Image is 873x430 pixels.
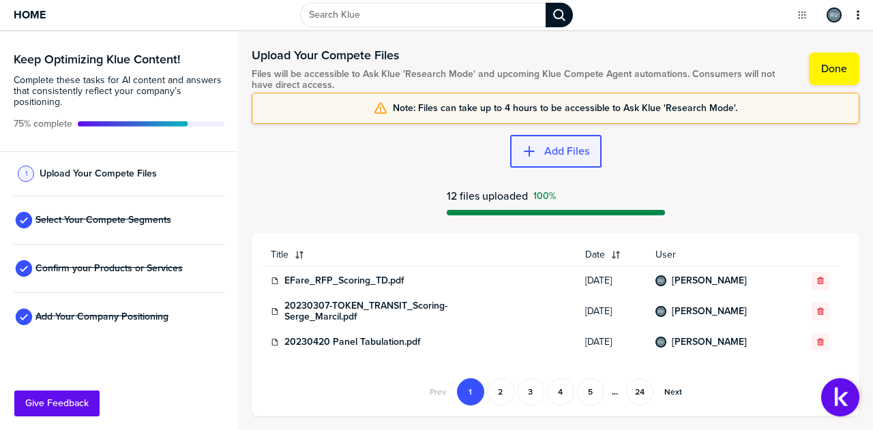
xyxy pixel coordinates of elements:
[657,338,665,346] img: ced9b30f170be31f2139604fa0fe14aa-sml.png
[672,337,747,348] a: [PERSON_NAME]
[585,275,639,286] span: [DATE]
[828,9,840,21] img: ced9b30f170be31f2139604fa0fe14aa-sml.png
[14,390,100,416] button: Give Feedback
[585,249,605,260] span: Date
[821,62,847,76] label: Done
[14,9,46,20] span: Home
[517,378,544,405] button: Go to page 3
[655,249,784,260] span: User
[393,103,737,114] span: Note: Files can take up to 4 hours to be accessible to Ask Klue 'Research Mode'.
[655,337,666,348] div: Ryan Vander Ryk
[35,311,168,322] span: Add Your Company Positioning
[547,378,574,405] button: Go to page 4
[421,378,454,405] button: Go to previous page
[657,307,665,316] img: ced9b30f170be31f2139604fa0fe14aa-sml.png
[655,306,666,317] div: Ryan Vander Ryk
[14,53,224,65] h3: Keep Optimizing Klue Content!
[40,168,157,179] span: Upload Your Compete Files
[271,249,288,260] span: Title
[35,215,171,226] span: Select Your Compete Segments
[420,378,692,405] nav: Pagination Navigation
[533,191,556,202] span: Success
[284,301,489,322] a: 20230307-TOKEN_TRANSIT_Scoring-Serge_Marcil.pdf
[252,47,795,63] h1: Upload Your Compete Files
[300,3,546,27] input: Search Klue
[284,275,404,286] a: EFare_RFP_Scoring_TD.pdf
[626,378,653,405] button: Go to page 24
[825,6,843,24] a: Edit Profile
[14,119,72,129] span: Active
[544,144,589,158] label: Add Files
[795,8,809,22] button: Open Drop
[252,69,795,91] span: Files will be accessible to Ask Klue 'Research Mode' and upcoming Klue Compete Agent automations....
[35,263,183,274] span: Confirm your Products or Services
[546,3,573,27] div: Search Klue
[447,190,528,202] span: 12 files uploaded
[577,378,604,405] button: Go to page 5
[655,275,666,286] div: Ryan Vander Ryk
[656,378,690,405] button: Go to next page
[672,306,747,317] a: [PERSON_NAME]
[25,168,27,179] span: 1
[14,75,224,108] span: Complete these tasks for AI content and answers that consistently reflect your company’s position...
[284,337,420,348] a: 20230420 Panel Tabulation.pdf
[672,275,747,286] a: [PERSON_NAME]
[827,7,842,22] div: Ryan Vander Ryk
[585,306,639,317] span: [DATE]
[487,378,514,405] button: Go to page 2
[585,337,639,348] span: [DATE]
[657,277,665,285] img: ced9b30f170be31f2139604fa0fe14aa-sml.png
[821,378,859,416] button: Open Support Center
